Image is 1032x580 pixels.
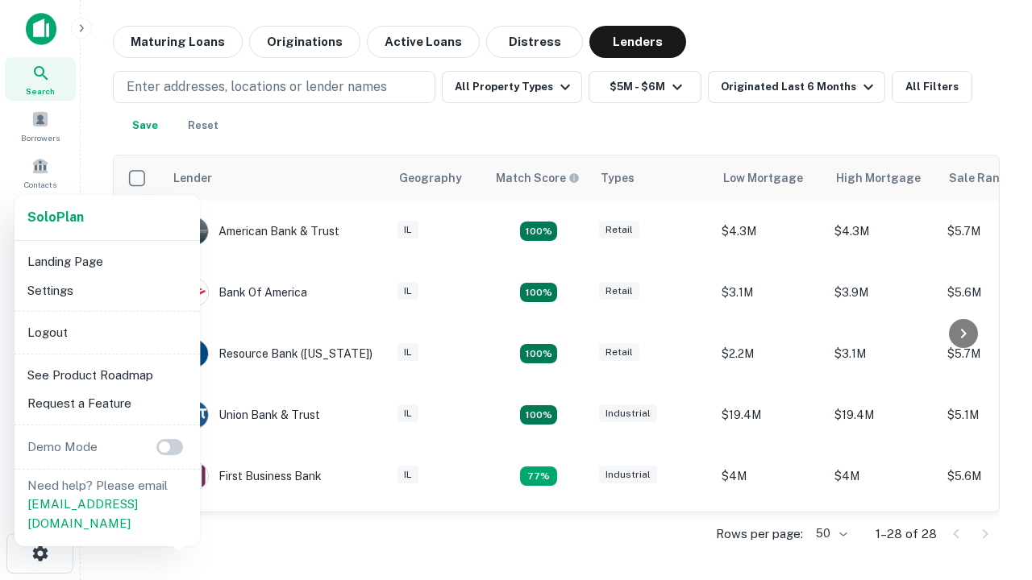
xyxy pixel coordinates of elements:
li: Request a Feature [21,389,193,418]
li: Landing Page [21,247,193,276]
strong: Solo Plan [27,209,84,225]
p: Demo Mode [21,437,104,457]
a: [EMAIL_ADDRESS][DOMAIN_NAME] [27,497,138,530]
li: See Product Roadmap [21,361,193,390]
li: Settings [21,276,193,305]
a: SoloPlan [27,208,84,227]
p: Need help? Please email [27,476,187,533]
li: Logout [21,318,193,347]
iframe: Chat Widget [951,451,1032,528]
